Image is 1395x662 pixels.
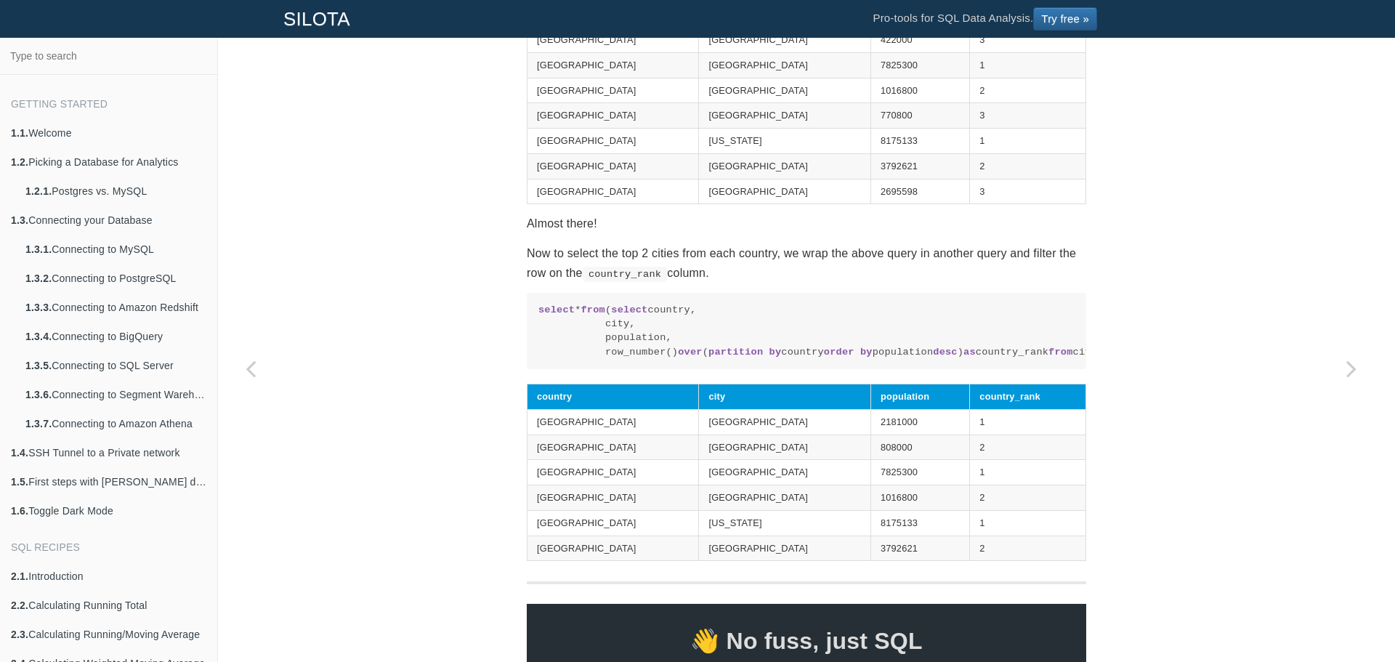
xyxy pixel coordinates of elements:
[870,179,969,204] td: 2695598
[11,127,28,139] b: 1.1.
[1033,7,1097,31] a: Try free »
[25,331,52,342] b: 1.3.4.
[527,52,699,78] td: [GEOGRAPHIC_DATA]
[699,536,870,561] td: [GEOGRAPHIC_DATA]
[25,418,52,429] b: 1.3.7.
[870,435,969,460] td: 808000
[870,536,969,561] td: 3792621
[15,235,217,264] a: 1.3.1.Connecting to MySQL
[708,347,763,358] span: partition
[25,302,52,313] b: 1.3.3.
[11,600,28,611] b: 2.2.
[25,185,52,197] b: 1.2.1.
[527,28,699,53] td: [GEOGRAPHIC_DATA]
[970,103,1086,129] td: 3
[11,156,28,168] b: 1.2.
[870,28,969,53] td: 422000
[824,347,854,358] span: order
[870,485,969,511] td: 1016800
[870,78,969,103] td: 1016800
[25,360,52,371] b: 1.3.5.
[11,570,28,582] b: 2.1.
[699,460,870,485] td: [GEOGRAPHIC_DATA]
[870,460,969,485] td: 7825300
[769,347,782,358] span: by
[527,243,1086,283] p: Now to select the top 2 cities from each country, we wrap the above query in another query and fi...
[970,485,1086,511] td: 2
[15,293,217,322] a: 1.3.3.Connecting to Amazon Redshift
[699,384,870,410] th: city
[870,409,969,435] td: 2181000
[15,380,217,409] a: 1.3.6.Connecting to Segment Warehouse
[11,505,28,517] b: 1.6.
[527,153,699,179] td: [GEOGRAPHIC_DATA]
[963,347,976,358] span: as
[970,153,1086,179] td: 2
[218,74,283,662] a: Previous page: Creating Pareto Charts to visualize the 80/20 principle
[699,103,870,129] td: [GEOGRAPHIC_DATA]
[860,347,873,358] span: by
[527,510,699,536] td: [GEOGRAPHIC_DATA]
[970,384,1086,410] th: country_rank
[11,629,28,640] b: 2.3.
[699,28,870,53] td: [GEOGRAPHIC_DATA]
[870,52,969,78] td: 7825300
[970,28,1086,53] td: 3
[858,1,1112,37] li: Pro-tools for SQL Data Analysis.
[870,103,969,129] td: 770800
[25,243,52,255] b: 1.3.1.
[11,476,28,488] b: 1.5.
[538,304,575,315] span: select
[970,536,1086,561] td: 2
[25,389,52,400] b: 1.3.6.
[970,179,1086,204] td: 3
[583,267,668,281] code: country_rank
[970,78,1086,103] td: 2
[527,78,699,103] td: [GEOGRAPHIC_DATA]
[527,485,699,511] td: [GEOGRAPHIC_DATA]
[527,460,699,485] td: [GEOGRAPHIC_DATA]
[699,129,870,154] td: [US_STATE]
[870,153,969,179] td: 3792621
[527,435,699,460] td: [GEOGRAPHIC_DATA]
[11,447,28,459] b: 1.4.
[272,1,361,37] a: SILOTA
[970,460,1086,485] td: 1
[933,347,957,358] span: desc
[527,103,699,129] td: [GEOGRAPHIC_DATA]
[581,304,605,315] span: from
[699,179,870,204] td: [GEOGRAPHIC_DATA]
[15,177,217,206] a: 1.2.1.Postgres vs. MySQL
[699,485,870,511] td: [GEOGRAPHIC_DATA]
[699,510,870,536] td: [US_STATE]
[527,384,699,410] th: country
[527,214,1086,233] p: Almost there!
[15,322,217,351] a: 1.3.4.Connecting to BigQuery
[527,179,699,204] td: [GEOGRAPHIC_DATA]
[699,153,870,179] td: [GEOGRAPHIC_DATA]
[15,409,217,438] a: 1.3.7.Connecting to Amazon Athena
[1048,347,1072,358] span: from
[970,129,1086,154] td: 1
[11,214,28,226] b: 1.3.
[25,273,52,284] b: 1.3.2.
[538,303,1075,360] code: * ( country, city, population, row_number() ( country population ) country_rank cities) ranks cou...
[870,129,969,154] td: 8175133
[678,347,702,358] span: over
[970,52,1086,78] td: 1
[699,435,870,460] td: [GEOGRAPHIC_DATA]
[1322,589,1378,645] iframe: Drift Widget Chat Controller
[699,409,870,435] td: [GEOGRAPHIC_DATA]
[970,409,1086,435] td: 1
[699,78,870,103] td: [GEOGRAPHIC_DATA]
[15,351,217,380] a: 1.3.5.Connecting to SQL Server
[15,264,217,293] a: 1.3.2.Connecting to PostgreSQL
[527,129,699,154] td: [GEOGRAPHIC_DATA]
[699,52,870,78] td: [GEOGRAPHIC_DATA]
[970,435,1086,460] td: 2
[4,42,213,70] input: Type to search
[527,536,699,561] td: [GEOGRAPHIC_DATA]
[970,510,1086,536] td: 1
[1319,74,1384,662] a: Next page: Calculating Percentage (%) of Total Sum
[527,409,699,435] td: [GEOGRAPHIC_DATA]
